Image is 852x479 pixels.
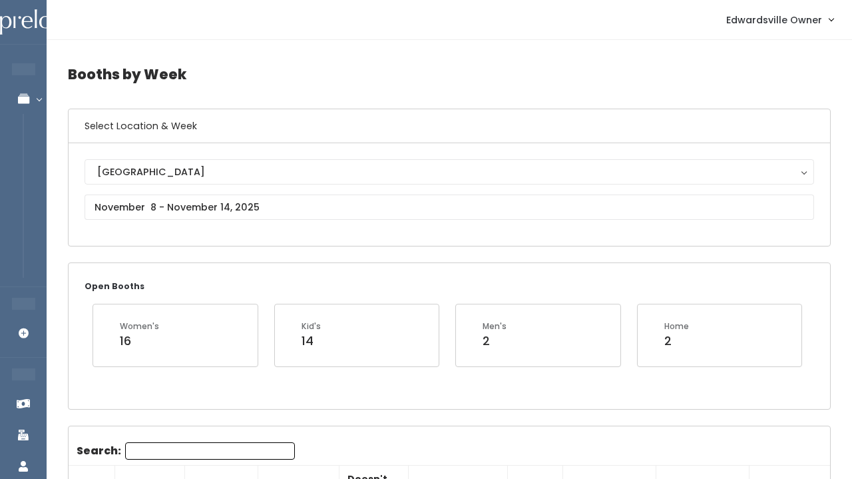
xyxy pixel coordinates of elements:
label: Search: [77,442,295,460]
input: Search: [125,442,295,460]
div: 14 [302,332,321,350]
div: Home [664,320,689,332]
a: Edwardsville Owner [713,5,847,34]
button: [GEOGRAPHIC_DATA] [85,159,814,185]
h6: Select Location & Week [69,109,830,143]
div: Women's [120,320,159,332]
div: Kid's [302,320,321,332]
div: 16 [120,332,159,350]
div: [GEOGRAPHIC_DATA] [97,165,801,179]
input: November 8 - November 14, 2025 [85,195,814,220]
div: Men's [483,320,507,332]
small: Open Booths [85,280,144,292]
div: 2 [664,332,689,350]
h4: Booths by Week [68,56,831,93]
span: Edwardsville Owner [726,13,822,27]
div: 2 [483,332,507,350]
